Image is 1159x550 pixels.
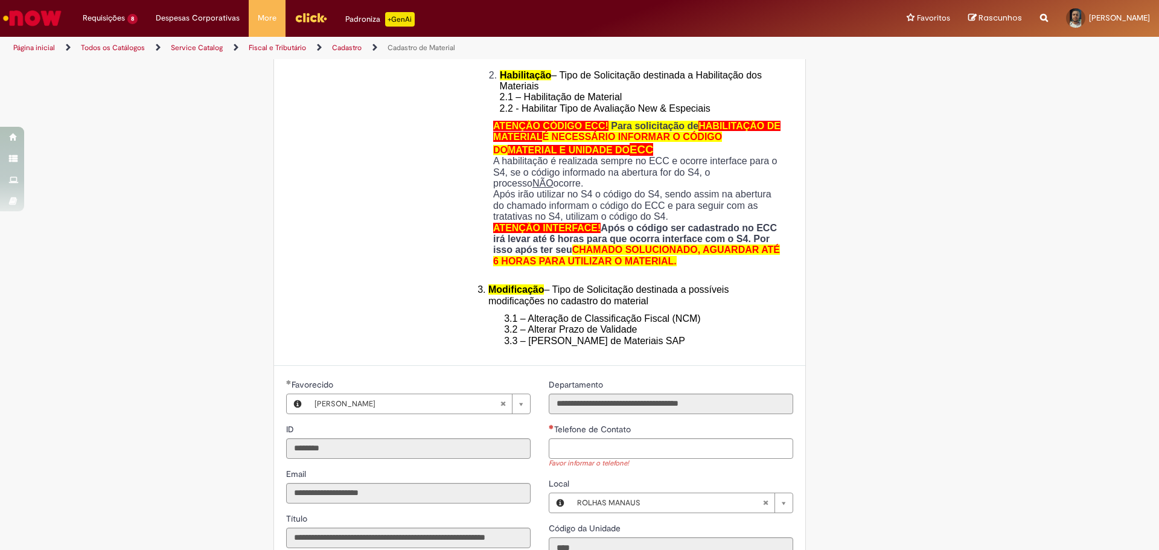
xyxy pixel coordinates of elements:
[1089,13,1150,23] span: [PERSON_NAME]
[549,379,605,391] label: Somente leitura - Departamento
[13,43,55,53] a: Página inicial
[292,379,336,390] span: Necessários - Favorecido
[493,223,601,233] span: ATENÇÃO INTERFACE!
[286,423,296,435] label: Somente leitura - ID
[493,156,784,189] p: A habilitação é realizada sempre no ECC e ocorre interface para o S4, se o código informado na ab...
[571,493,793,513] a: ROLHAS MANAUSLimpar campo Local
[630,143,653,156] span: ECC
[493,223,780,266] strong: Após o código ser cadastrado no ECC irá levar até 6 horas para que ocorra interface com o S4. Por...
[286,380,292,385] span: Obrigatório Preenchido
[286,483,531,504] input: Email
[81,43,145,53] a: Todos os Catálogos
[1,6,63,30] img: ServiceNow
[504,313,700,346] span: 3.1 – Alteração de Classificação Fiscal (NCM) 3.2 – Alterar Prazo de Validade 3.3 – [PERSON_NAME]...
[549,424,554,429] span: Necessários
[549,522,623,534] label: Somente leitura - Código da Unidade
[968,13,1022,24] a: Rascunhos
[258,12,276,24] span: More
[549,523,623,534] span: Somente leitura - Código da Unidade
[494,394,512,414] abbr: Limpar campo Favorecido
[83,12,125,24] span: Requisições
[171,43,223,53] a: Service Catalog
[488,284,544,295] span: Modificação
[549,459,793,469] div: Favor informar o telefone!
[611,121,698,131] span: Para solicitação de
[488,284,784,307] li: – Tipo de Solicitação destinada a possíveis modificações no cadastro do material
[295,8,327,27] img: click_logo_yellow_360x200.png
[286,468,308,479] span: Somente leitura - Email
[156,12,240,24] span: Despesas Corporativas
[549,379,605,390] span: Somente leitura - Departamento
[577,493,762,513] span: ROLHAS MANAUS
[493,245,780,266] span: CHAMADO SOLUCIONADO, AGUARDAR ATÉ 6 HORAS PARA UTILIZAR O MATERIAL.
[388,43,455,53] a: Cadastro de Material
[756,493,774,513] abbr: Limpar campo Local
[249,43,306,53] a: Fiscal e Tributário
[345,12,415,27] div: Padroniza
[917,12,950,24] span: Favoritos
[9,37,764,59] ul: Trilhas de página
[127,14,138,24] span: 8
[332,43,362,53] a: Cadastro
[508,145,630,155] span: MATERIAL E UNIDADE DO
[286,528,531,548] input: Título
[549,438,793,459] input: Telefone de Contato
[549,493,571,513] button: Local, Visualizar este registro ROLHAS MANAUS
[286,424,296,435] span: Somente leitura - ID
[493,121,608,131] span: ATENÇÃO CÓDIGO ECC!
[314,394,500,414] span: [PERSON_NAME]
[500,70,762,114] span: – Tipo de Solicitação destinada a Habilitação dos Materiais 2.1 – Habilitação de Material 2.2 - H...
[287,394,308,414] button: Favorecido, Visualizar este registro Vitor Machioli
[493,189,784,222] p: Após irão utilizar no S4 o código do S4, sendo assim na abertura do chamado informam o código do ...
[979,12,1022,24] span: Rascunhos
[554,424,633,435] span: Telefone de Contato
[549,394,793,414] input: Departamento
[286,438,531,459] input: ID
[500,70,551,80] span: Habilitação
[532,178,554,188] u: NÃO
[385,12,415,27] p: +GenAi
[308,394,530,414] a: [PERSON_NAME]Limpar campo Favorecido
[493,132,722,155] span: É NECESSÁRIO INFORMAR O CÓDIGO DO
[286,468,308,480] label: Somente leitura - Email
[286,513,310,525] label: Somente leitura - Título
[286,513,310,524] span: Somente leitura - Título
[493,121,781,142] span: HABILITAÇÃO DE MATERIAL
[549,478,572,489] span: Local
